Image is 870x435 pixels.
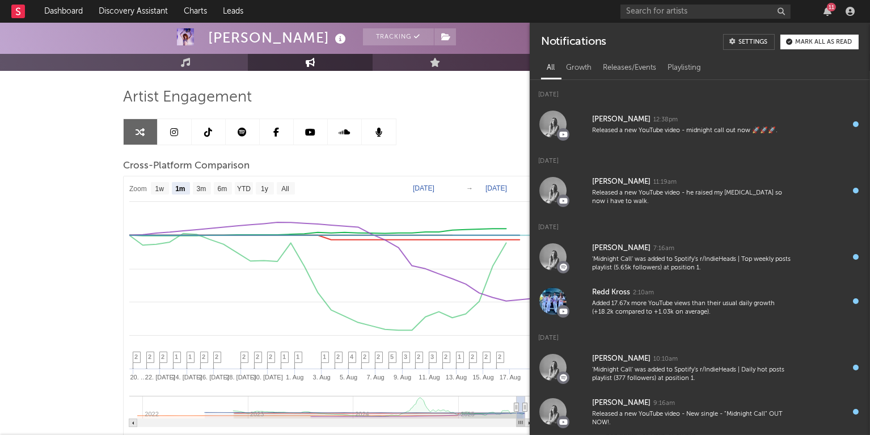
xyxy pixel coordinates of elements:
[780,35,859,49] button: Mark all as read
[592,113,651,126] div: [PERSON_NAME]
[430,353,434,360] span: 3
[530,235,870,279] a: [PERSON_NAME]7:16am'Midnight Call' was added to Spotify's r/IndieHeads | Top weekly posts playlis...
[286,374,303,381] text: 1. Aug
[458,353,461,360] span: 1
[592,286,630,299] div: Redd Kross
[237,185,251,193] text: YTD
[530,279,870,323] a: Redd Kross2:10amAdded 17.67x more YouTube views than their usual daily growth (+18.2k compared to...
[394,374,411,381] text: 9. Aug
[653,355,678,364] div: 10:10am
[148,353,151,360] span: 2
[653,116,678,124] div: 12:38pm
[197,185,206,193] text: 3m
[530,213,870,235] div: [DATE]
[597,58,662,78] div: Releases/Events
[592,255,792,273] div: 'Midnight Call' was added to Spotify's r/IndieHeads | Top weekly posts playlist (5.65k followers)...
[500,374,521,381] text: 17. Aug
[282,353,286,360] span: 1
[592,175,651,189] div: [PERSON_NAME]
[172,374,202,381] text: 24. [DATE]
[592,410,792,428] div: Released a new YouTube video - New single - "Midnight Call" OUT NOW!.
[363,353,366,360] span: 2
[242,353,246,360] span: 2
[560,58,597,78] div: Growth
[202,353,205,360] span: 2
[530,323,870,345] div: [DATE]
[592,126,792,135] div: Released a new YouTube video - midnight call out now 🚀🚀🚀.
[145,374,175,381] text: 22. [DATE]
[188,353,192,360] span: 1
[472,374,493,381] text: 15. Aug
[541,58,560,78] div: All
[215,353,218,360] span: 2
[485,184,507,192] text: [DATE]
[390,353,394,360] span: 5
[226,374,256,381] text: 28. [DATE]
[218,185,227,193] text: 6m
[129,185,147,193] text: Zoom
[592,352,651,366] div: [PERSON_NAME]
[662,58,707,78] div: Playlisting
[444,353,447,360] span: 2
[175,185,185,193] text: 1m
[175,353,178,360] span: 1
[269,353,272,360] span: 2
[340,374,357,381] text: 5. Aug
[653,244,674,253] div: 7:16am
[123,91,252,104] span: Artist Engagement
[155,185,164,193] text: 1w
[417,353,420,360] span: 2
[281,185,289,193] text: All
[827,3,836,11] div: 11
[530,168,870,213] a: [PERSON_NAME]11:19amReleased a new YouTube video - he raised my [MEDICAL_DATA] so now i have to w...
[653,399,675,408] div: 9:16am
[350,353,353,360] span: 4
[484,353,488,360] span: 2
[413,184,434,192] text: [DATE]
[404,353,407,360] span: 3
[296,353,299,360] span: 1
[541,34,606,50] div: Notifications
[620,5,791,19] input: Search for artists
[253,374,283,381] text: 30. [DATE]
[592,242,651,255] div: [PERSON_NAME]
[134,353,138,360] span: 2
[530,390,870,434] a: [PERSON_NAME]9:16amReleased a new YouTube video - New single - "Midnight Call" OUT NOW!.
[738,39,767,45] div: Settings
[530,102,870,146] a: [PERSON_NAME]12:38pmReleased a new YouTube video - midnight call out now 🚀🚀🚀.
[592,366,792,383] div: 'Midnight Call' was added to Spotify's r/IndieHeads | Daily hot posts playlist (377 followers) at...
[446,374,467,381] text: 13. Aug
[466,184,473,192] text: →
[130,374,146,381] text: 20. …
[653,178,677,187] div: 11:19am
[498,353,501,360] span: 2
[592,396,651,410] div: [PERSON_NAME]
[208,28,349,47] div: [PERSON_NAME]
[592,299,792,317] div: Added 17.67x more YouTube views than their usual daily growth (+18.2k compared to +1.03k on avera...
[261,185,268,193] text: 1y
[256,353,259,360] span: 2
[530,345,870,390] a: [PERSON_NAME]10:10am'Midnight Call' was added to Spotify's r/IndieHeads | Daily hot posts playlis...
[336,353,340,360] span: 2
[199,374,229,381] text: 26. [DATE]
[633,289,654,297] div: 2:10am
[795,39,852,45] div: Mark all as read
[471,353,474,360] span: 2
[367,374,385,381] text: 7. Aug
[592,189,792,206] div: Released a new YouTube video - he raised my [MEDICAL_DATA] so now i have to walk.
[530,80,870,102] div: [DATE]
[323,353,326,360] span: 1
[419,374,440,381] text: 11. Aug
[313,374,331,381] text: 3. Aug
[530,146,870,168] div: [DATE]
[363,28,434,45] button: Tracking
[377,353,380,360] span: 2
[161,353,164,360] span: 2
[723,34,775,50] a: Settings
[123,159,250,173] span: Cross-Platform Comparison
[823,7,831,16] button: 11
